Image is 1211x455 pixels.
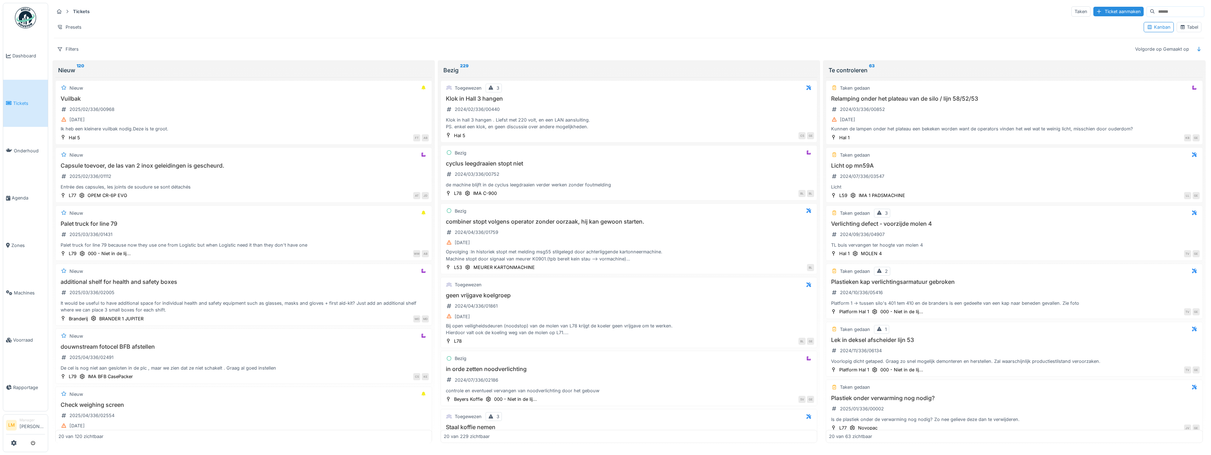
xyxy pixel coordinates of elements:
div: 2025/02/336/00968 [69,106,114,113]
div: controle en eventueel vervangen van noodverlichting door het gebouw [444,387,814,394]
div: Nieuw [69,268,83,275]
div: BL [798,338,806,345]
div: 1 [885,326,887,333]
div: 000 - Niet in de lij... [880,366,923,373]
div: 2024/03/336/00752 [455,171,499,178]
div: 2025/04/336/02491 [69,354,113,361]
h3: cyclus leegdraaien stopt niet [444,160,814,167]
div: Voorlopig dicht getaped. Graag zo snel mogelijk demonteren en herstellen. Zal waarschijnlijk prod... [829,358,1199,365]
strong: Tickets [70,8,92,15]
div: Te controleren [829,66,1200,74]
div: Toegewezen [455,85,482,91]
div: Nieuw [69,210,83,217]
div: Nieuw [69,152,83,158]
div: Hal 5 [454,132,465,139]
div: OPEM CR-6P EVO [88,192,127,199]
div: Bij open veiligheidsdeuren (noodstop) van de molen van L78 krijgt de koeler geen vrijgave om te w... [444,322,814,336]
a: Dashboard [3,32,48,80]
div: KE [422,373,429,380]
h3: Lek in deksel afscheider lijn 53 [829,337,1199,343]
div: De cel is nog niet aan gesloten in de plc , maar we zien dat ze niet schakelt . Graag al goed ins... [58,365,429,371]
div: 000 - Niet in de lij... [880,308,923,315]
div: L79 [69,250,77,257]
div: Taken gedaan [840,85,870,91]
div: GE [1193,134,1200,141]
div: 2024/07/336/02186 [455,377,498,383]
span: Tickets [13,100,45,107]
span: Dashboard [12,52,45,59]
a: Machines [3,269,48,316]
div: It would be useful to have additional space for individual health and safety equipment such as gl... [58,300,429,313]
div: L79 [69,373,77,380]
div: 2025/03/336/02005 [69,289,114,296]
a: Voorraad [3,316,48,364]
div: Presets [54,22,85,32]
h3: Klok in Hall 3 hangen [444,95,814,102]
div: TL buis vervangen ter hoogte van molen 4 [829,242,1199,248]
div: MEURER KARTONMACHINE [473,264,535,271]
div: 2 [885,268,888,275]
div: MOLEN 4 [861,250,882,257]
div: AT [413,192,420,199]
a: LM Manager[PERSON_NAME] [6,417,45,434]
div: GE [1193,366,1200,373]
sup: 63 [869,66,875,74]
div: BRANDER 1 JUPITER [99,315,144,322]
div: Nieuw [58,66,429,74]
div: IMA C-900 [473,190,497,197]
div: L53 [454,264,462,271]
div: Bezig [455,208,466,214]
div: L59 [839,192,847,199]
div: 20 van 120 zichtbaar [58,433,103,440]
div: CS [798,132,806,139]
h3: Capsule toevoer, de las van 2 inox geleidingen is gescheurd. [58,162,429,169]
div: Hal 1 [839,250,850,257]
div: Branderij [69,315,88,322]
div: TV [1184,366,1191,373]
div: Hal 5 [69,134,80,141]
h3: additional shelf for health and safety boxes [58,279,429,285]
div: Nieuw [69,85,83,91]
h3: in orde zetten noodverlichting [444,366,814,372]
div: Beyers Koffie [454,396,483,403]
div: BL [807,190,814,197]
h3: Plastieken kap verlichtingsarmatuur gebroken [829,279,1199,285]
div: AB [422,250,429,257]
div: Taken gedaan [840,210,870,217]
div: JD [422,192,429,199]
h3: Relamping onder het plateau van de silo / lijn 58/52/53 [829,95,1199,102]
div: MO [413,315,420,322]
div: GE [1193,192,1200,199]
div: JV [1184,425,1191,432]
div: Nieuw [69,391,83,398]
h3: Palet truck for line 79 [58,220,429,227]
h3: Staal koffie nemen [444,424,814,431]
div: BL [798,190,806,197]
div: Volgorde op Gemaakt op [1132,44,1192,54]
h3: Licht op mn59A [829,162,1199,169]
div: Ticket aanmaken [1093,7,1144,16]
a: Tickets [3,80,48,127]
div: L78 [454,190,462,197]
div: MD [422,315,429,322]
a: Agenda [3,174,48,222]
span: Machines [14,290,45,296]
div: Hal 1 [839,134,850,141]
div: Platform Hal 1 [839,308,869,315]
div: 20 van 63 zichtbaar [829,433,872,440]
h3: Vuilbak [58,95,429,102]
div: AB [422,134,429,141]
div: SV [798,396,806,403]
span: Rapportage [13,384,45,391]
div: Opvolging :In historiek stopt met melding msg55 stilgelegd door achterliggende kartonneermachine.... [444,248,814,262]
div: [DATE] [69,422,85,429]
li: LM [6,420,17,431]
span: Onderhoud [14,147,45,154]
h3: Plastiek onder verwarming nog nodig? [829,395,1199,401]
div: L78 [454,338,462,344]
div: Bezig [455,355,466,362]
div: GE [807,396,814,403]
span: Voorraad [13,337,45,343]
div: Novopac [858,425,878,431]
div: GE [807,132,814,139]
